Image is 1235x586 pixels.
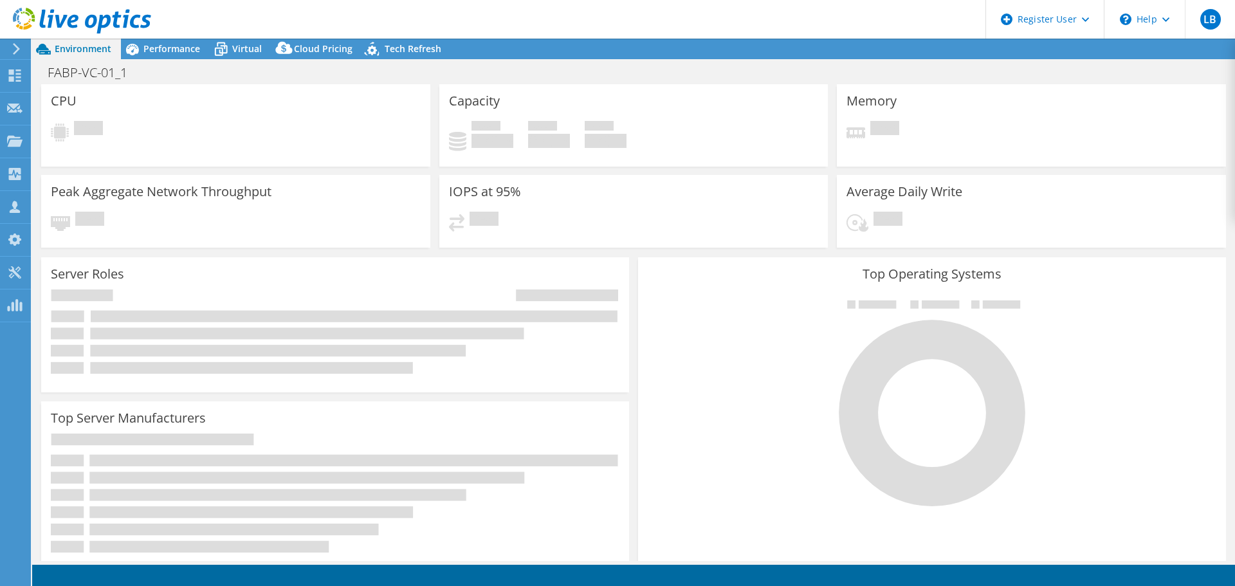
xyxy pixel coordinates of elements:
span: Pending [874,212,902,229]
h3: Top Server Manufacturers [51,411,206,425]
h3: Server Roles [51,267,124,281]
h3: Memory [846,94,897,108]
span: Tech Refresh [385,42,441,55]
h4: 0 GiB [528,134,570,148]
span: Pending [75,212,104,229]
span: LB [1200,9,1221,30]
span: Pending [74,121,103,138]
span: Used [471,121,500,134]
span: Cloud Pricing [294,42,352,55]
svg: \n [1120,14,1131,25]
h3: Peak Aggregate Network Throughput [51,185,271,199]
h3: Capacity [449,94,500,108]
span: Performance [143,42,200,55]
span: Environment [55,42,111,55]
h4: 0 GiB [471,134,513,148]
span: Total [585,121,614,134]
h3: CPU [51,94,77,108]
h4: 0 GiB [585,134,627,148]
h3: IOPS at 95% [449,185,521,199]
span: Free [528,121,557,134]
span: Pending [870,121,899,138]
span: Pending [470,212,499,229]
h1: FABP-VC-01_1 [42,66,147,80]
h3: Top Operating Systems [648,267,1216,281]
h3: Average Daily Write [846,185,962,199]
span: Virtual [232,42,262,55]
